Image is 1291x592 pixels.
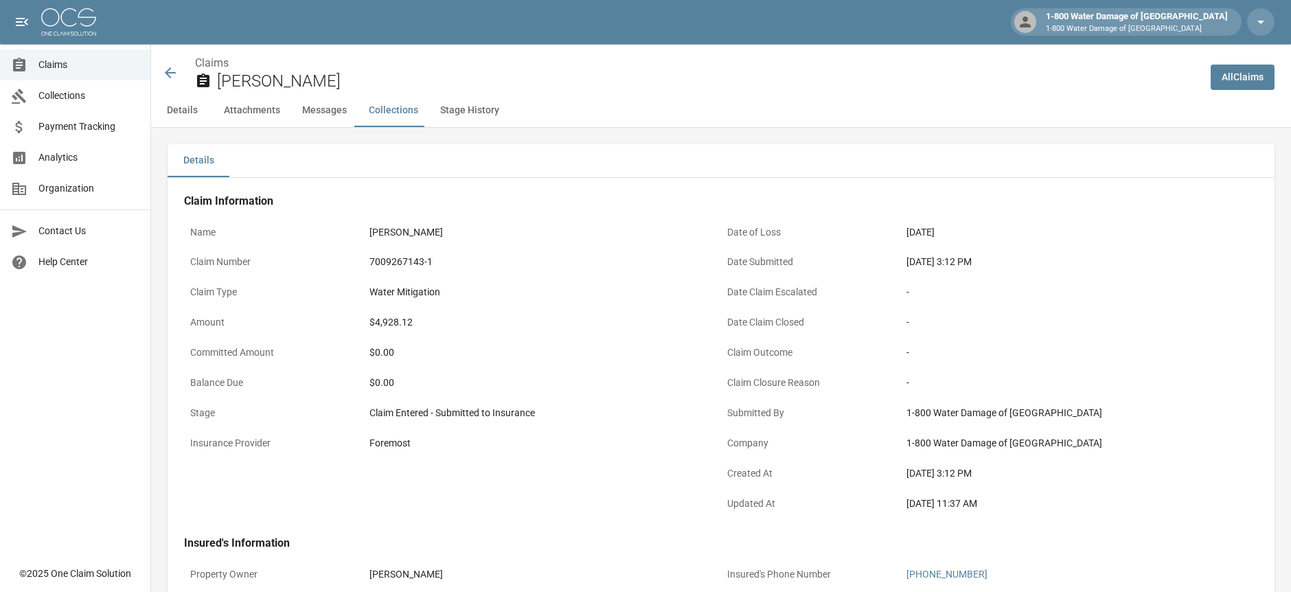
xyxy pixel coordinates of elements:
div: 1-800 Water Damage of [GEOGRAPHIC_DATA] [1040,10,1233,34]
p: Committed Amount [184,339,363,366]
div: - [906,315,1252,330]
div: - [906,345,1252,360]
div: $4,928.12 [369,315,715,330]
span: Help Center [38,255,139,269]
p: Amount [184,309,363,336]
div: Foremost [369,436,715,451]
span: Claims [38,58,139,72]
div: © 2025 One Claim Solution [19,567,131,580]
img: ocs-logo-white-transparent.png [41,8,96,36]
h2: [PERSON_NAME] [217,71,1200,91]
p: Claim Outcome [721,339,900,366]
div: [DATE] 3:12 PM [906,466,1252,481]
div: details tabs [168,144,1275,177]
h4: Claim Information [184,194,1258,208]
div: 1-800 Water Damage of [GEOGRAPHIC_DATA] [906,406,1252,420]
p: Property Owner [184,561,363,588]
p: Created At [721,460,900,487]
p: Company [721,430,900,457]
p: Stage [184,400,363,426]
a: Claims [195,56,229,69]
span: Organization [38,181,139,196]
button: Collections [358,94,429,127]
span: Collections [38,89,139,103]
p: Claim Type [184,279,363,306]
button: Stage History [429,94,510,127]
nav: breadcrumb [195,55,1200,71]
button: open drawer [8,8,36,36]
div: Claim Entered - Submitted to Insurance [369,406,715,420]
p: Date of Loss [721,219,900,246]
button: Messages [291,94,358,127]
button: Details [151,94,213,127]
p: Date Claim Closed [721,309,900,336]
p: Updated At [721,490,900,517]
h4: Insured's Information [184,536,1258,550]
div: 1-800 Water Damage of [GEOGRAPHIC_DATA] [906,436,1252,451]
div: - [906,285,1252,299]
p: Claim Number [184,249,363,275]
div: - [906,376,1252,390]
div: $0.00 [369,376,715,390]
button: Attachments [213,94,291,127]
p: Name [184,219,363,246]
a: AllClaims [1211,65,1275,90]
div: [PERSON_NAME] [369,567,715,582]
div: [DATE] [906,225,1252,240]
p: Date Submitted [721,249,900,275]
p: Insured's Phone Number [721,561,900,588]
p: Claim Closure Reason [721,369,900,396]
div: Water Mitigation [369,285,715,299]
div: anchor tabs [151,94,1291,127]
span: Contact Us [38,224,139,238]
div: $0.00 [369,345,715,360]
div: [DATE] 11:37 AM [906,497,1252,511]
span: Payment Tracking [38,119,139,134]
p: Balance Due [184,369,363,396]
p: Submitted By [721,400,900,426]
div: [PERSON_NAME] [369,225,715,240]
p: 1-800 Water Damage of [GEOGRAPHIC_DATA] [1046,23,1228,35]
span: Analytics [38,150,139,165]
p: Insurance Provider [184,430,363,457]
div: [DATE] 3:12 PM [906,255,1252,269]
a: [PHONE_NUMBER] [906,569,987,580]
div: 7009267143-1 [369,255,715,269]
button: Details [168,144,229,177]
p: Date Claim Escalated [721,279,900,306]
